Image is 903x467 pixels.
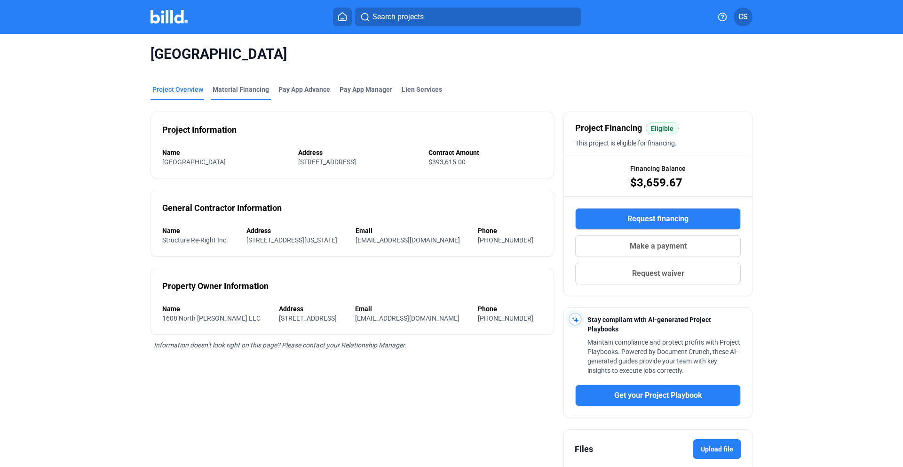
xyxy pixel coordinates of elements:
div: Address [279,304,346,314]
span: Information doesn’t look right on this page? Please contact your Relationship Manager. [154,341,406,349]
button: Search projects [355,8,581,26]
span: Request financing [627,213,689,225]
button: Get your Project Playbook [575,385,741,406]
div: Lien Services [402,85,442,94]
div: Address [298,148,419,157]
span: [STREET_ADDRESS][US_STATE] [246,236,337,244]
span: [GEOGRAPHIC_DATA] [162,158,226,166]
span: Make a payment [630,241,687,252]
span: [PHONE_NUMBER] [478,236,533,244]
span: [GEOGRAPHIC_DATA] [150,45,752,63]
span: Project Financing [575,121,642,135]
span: Structure Re-Right Inc. [162,236,228,244]
span: [STREET_ADDRESS] [279,314,337,322]
div: Email [356,226,469,235]
div: Address [246,226,346,235]
div: Phone [478,226,542,235]
button: Request financing [575,208,741,230]
span: Get your Project Playbook [614,390,702,401]
span: $393,615.00 [428,158,466,166]
span: Request waiver [632,268,684,279]
div: Pay App Advance [278,85,330,94]
span: $3,659.67 [630,175,682,190]
span: Maintain compliance and protect profits with Project Playbooks. Powered by Document Crunch, these... [587,338,740,374]
div: Name [162,304,269,314]
button: Make a payment [575,235,741,257]
span: Stay compliant with AI-generated Project Playbooks [587,316,711,333]
span: This project is eligible for financing. [575,139,677,147]
label: Upload file [693,439,741,459]
span: Financing Balance [630,164,686,173]
div: Property Owner Information [162,280,269,293]
div: Name [162,148,289,157]
div: Email [355,304,468,314]
span: [PHONE_NUMBER] [478,314,533,322]
div: Project Information [162,123,237,137]
span: CS [738,11,748,23]
span: [EMAIL_ADDRESS][DOMAIN_NAME] [355,314,459,322]
button: Request waiver [575,263,741,284]
div: Files [575,443,593,456]
div: General Contractor Information [162,201,282,215]
div: Material Financing [213,85,269,94]
div: Project Overview [152,85,203,94]
span: 1608 North [PERSON_NAME] LLC [162,314,261,322]
button: CS [734,8,752,26]
div: Contract Amount [428,148,542,157]
span: Pay App Manager [340,85,392,94]
div: Phone [478,304,542,314]
mat-chip: Eligible [646,122,679,134]
img: Billd Company Logo [150,10,188,24]
span: Search projects [372,11,424,23]
span: [EMAIL_ADDRESS][DOMAIN_NAME] [356,236,460,244]
div: Name [162,226,237,235]
span: [STREET_ADDRESS] [298,158,356,166]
